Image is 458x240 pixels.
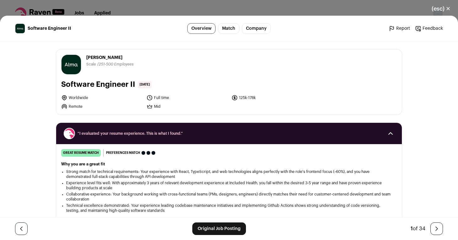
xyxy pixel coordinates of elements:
[146,95,228,101] li: Full time
[61,103,143,110] li: Remote
[86,55,134,61] span: [PERSON_NAME]
[389,25,410,32] a: Report
[61,80,135,90] h1: Software Engineer II
[15,24,25,33] img: 026cc35809311526244e7045dcbe1b0bf8c83368e9edc452ae17360796073f98.jpg
[411,226,413,231] span: 1
[97,62,134,67] li: /
[146,103,228,110] li: Mid
[66,180,392,190] li: Experience level fits well: With approximately 3 years of relevant development experience at Incl...
[192,222,246,235] a: Original Job Posting
[415,25,443,32] a: Feedback
[61,95,143,101] li: Worldwide
[61,149,101,157] div: great resume match
[61,162,397,167] h2: Why you are a great fit
[66,203,392,213] li: Technical excellence demonstrated: Your experience leading codebase maintenance initiatives and i...
[86,62,97,67] li: Scale
[77,131,381,136] span: “I evaluated your resume experience. This is what I found.”
[218,23,239,34] a: Match
[424,2,458,16] button: Close modal
[232,95,313,101] li: 125k-178k
[61,55,81,74] img: 026cc35809311526244e7045dcbe1b0bf8c83368e9edc452ae17360796073f98.jpg
[138,81,152,88] span: [DATE]
[106,150,140,156] span: Preferences match
[99,62,134,66] span: 251-500 Employees
[242,23,271,34] a: Company
[187,23,216,34] a: Overview
[66,169,392,179] li: Strong match for technical requirements: Your experience with React, TypeScript, and web technolo...
[411,225,425,232] div: of 34
[28,25,71,32] span: Software Engineer II
[66,192,392,202] li: Collaborative experience: Your background working with cross-functional teams (PMs, designers, en...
